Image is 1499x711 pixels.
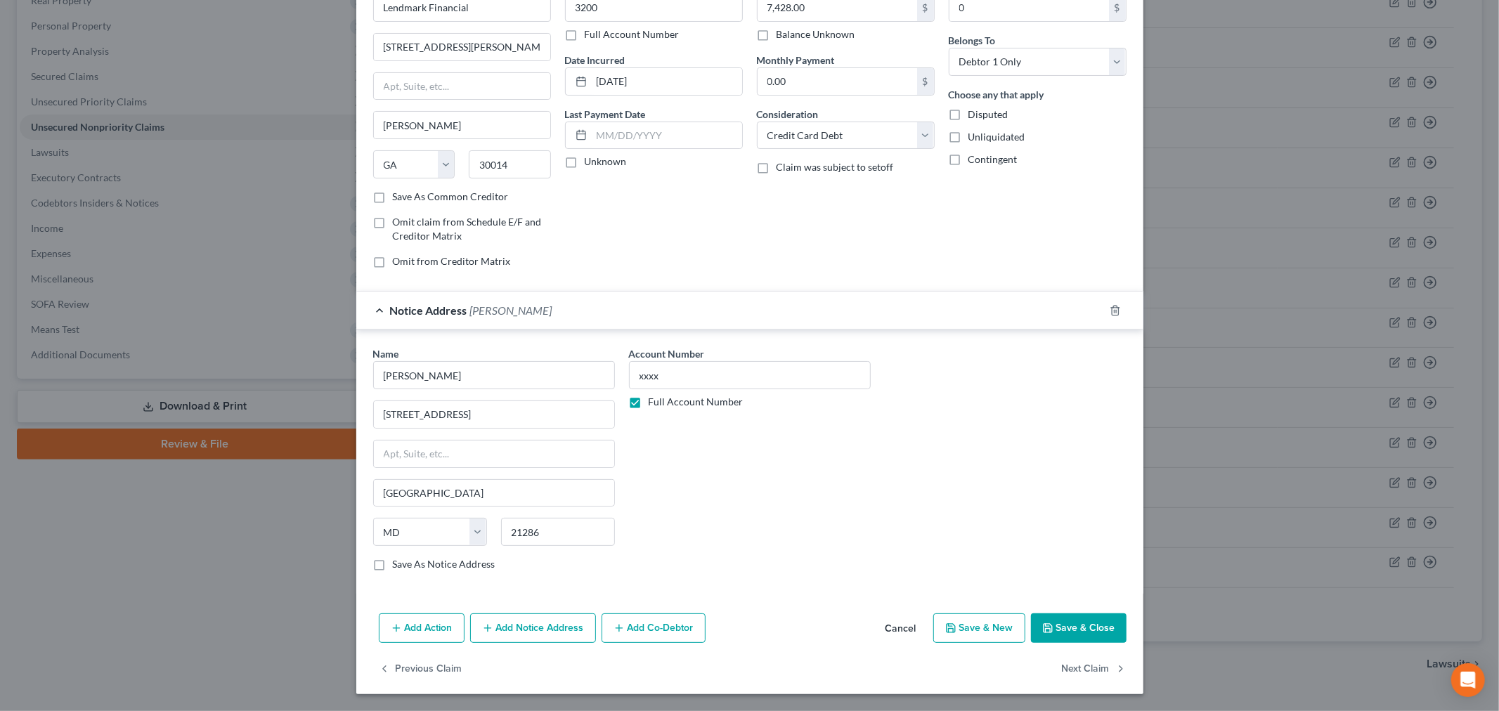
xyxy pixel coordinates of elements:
span: Omit claim from Schedule E/F and Creditor Matrix [393,216,542,242]
label: Monthly Payment [757,53,835,67]
input: Search by name... [373,361,615,389]
span: Unliquidated [968,131,1025,143]
span: Contingent [968,153,1018,165]
label: Date Incurred [565,53,625,67]
input: Enter zip... [469,150,551,178]
label: Unknown [585,155,627,169]
div: $ [917,68,934,95]
input: Enter city... [374,112,550,138]
label: Balance Unknown [777,27,855,41]
span: Name [373,348,399,360]
label: Save As Common Creditor [393,190,509,204]
input: Enter city... [374,480,614,507]
input: 0.00 [758,68,917,95]
label: Choose any that apply [949,87,1044,102]
button: Add Action [379,613,465,643]
input: MM/DD/YYYY [592,68,742,95]
label: Consideration [757,107,819,122]
span: [PERSON_NAME] [470,304,552,317]
span: Claim was subject to setoff [777,161,894,173]
label: Full Account Number [649,395,744,409]
button: Next Claim [1062,654,1127,684]
span: Belongs To [949,34,996,46]
label: Account Number [629,346,705,361]
input: Enter address... [374,34,550,60]
button: Previous Claim [379,654,462,684]
span: Notice Address [390,304,467,317]
button: Add Co-Debtor [602,613,706,643]
label: Full Account Number [585,27,680,41]
input: Apt, Suite, etc... [374,73,550,100]
input: MM/DD/YYYY [592,122,742,149]
button: Add Notice Address [470,613,596,643]
button: Save & Close [1031,613,1127,643]
label: Last Payment Date [565,107,646,122]
span: Disputed [968,108,1008,120]
input: Enter zip.. [501,518,615,546]
button: Save & New [933,613,1025,643]
span: Omit from Creditor Matrix [393,255,511,267]
input: Enter address... [374,401,614,428]
input: Apt, Suite, etc... [374,441,614,467]
label: Save As Notice Address [393,557,495,571]
div: Open Intercom Messenger [1451,663,1485,697]
button: Cancel [874,615,928,643]
input: -- [629,361,871,389]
